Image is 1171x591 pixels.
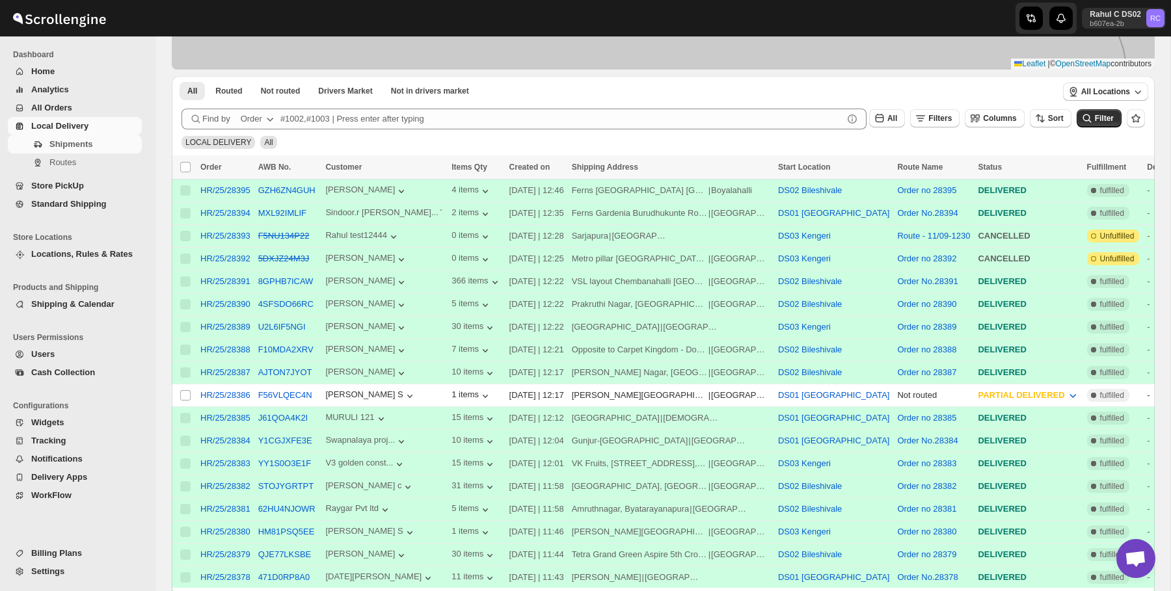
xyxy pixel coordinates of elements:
[200,367,250,377] button: HR/25/28387
[325,321,408,334] button: [PERSON_NAME]
[778,390,889,400] button: DS01 [GEOGRAPHIC_DATA]
[978,207,1079,220] div: DELIVERED
[451,163,487,172] span: Items Qty
[325,503,392,516] button: Raygar Pvt ltd
[778,208,889,218] button: DS01 [GEOGRAPHIC_DATA]
[8,414,142,432] button: Widgets
[451,230,492,243] div: 0 items
[451,526,492,539] button: 1 items
[897,481,956,491] button: Order no 28382
[200,527,250,536] button: HR/25/28380
[897,345,956,354] button: Order no 28388
[451,412,496,425] button: 15 items
[897,208,958,218] button: Order No.28394
[978,321,1079,334] div: DELIVERED
[897,163,943,172] span: Route Name
[1090,9,1141,20] p: Rahul C DS02
[778,549,842,559] button: DS02 Bileshivale
[325,344,408,357] button: [PERSON_NAME]
[258,413,308,423] button: J61QOA4K2I
[200,208,250,218] button: HR/25/28394
[778,527,831,536] button: DS03 Kengeri
[572,298,770,311] div: |
[1082,8,1166,29] button: User menu
[451,344,492,357] button: 7 items
[200,322,250,332] div: HR/25/28389
[187,86,197,96] span: All
[509,275,564,288] div: [DATE] | 12:22
[572,343,708,356] div: Opposite to Carpet Kingdom - Doopanahalli [GEOGRAPHIC_DATA]
[572,275,708,288] div: VSL layout Chembanahalli [GEOGRAPHIC_DATA]
[200,572,250,582] div: HR/25/28378
[180,82,205,100] button: All
[1100,185,1124,196] span: fulfilled
[451,389,492,402] button: 1 items
[572,207,708,220] div: Ferns Gardenia Burudhukunte Road
[965,109,1024,127] button: Columns
[258,208,306,218] button: MXL92IMLIF
[897,231,970,241] button: Route - 11/09-1230
[200,299,250,309] div: HR/25/28390
[200,458,250,468] button: HR/25/28383
[451,321,496,334] button: 30 items
[200,254,250,263] div: HR/25/28392
[572,184,708,197] div: Ferns [GEOGRAPHIC_DATA] [GEOGRAPHIC_DATA]
[1116,539,1155,578] div: Open chat
[8,295,142,313] button: Shipping & Calendar
[451,503,492,516] button: 5 items
[258,527,315,536] button: HM81PSQ5EE
[261,86,301,96] span: Not routed
[451,367,496,380] div: 10 items
[711,298,770,311] div: [GEOGRAPHIC_DATA]
[897,413,956,423] button: Order no 28385
[258,367,312,377] button: AJTON7JYOT
[778,299,842,309] button: DS02 Bileshivale
[31,472,87,482] span: Delivery Apps
[1087,163,1127,172] span: Fulfillment
[13,49,147,60] span: Dashboard
[31,566,64,576] span: Settings
[897,527,956,536] button: Order no 28380
[8,544,142,562] button: Billing Plans
[451,207,492,220] button: 2 items
[325,549,408,562] div: [PERSON_NAME]
[8,363,142,382] button: Cash Collection
[778,504,842,514] button: DS02 Bileshivale
[612,230,671,243] div: [GEOGRAPHIC_DATA]
[258,436,312,445] button: Y1CGJXFE3E
[325,412,387,425] button: MURULI 121
[778,254,831,263] button: DS03 Kengeri
[978,252,1079,265] div: CANCELLED
[1077,109,1122,127] button: Filter
[31,299,114,309] span: Shipping & Calendar
[711,184,752,197] div: Boyalahalli
[31,199,107,209] span: Standard Shipping
[778,231,831,241] button: DS03 Kengeri
[8,81,142,99] button: Analytics
[451,571,496,584] div: 11 items
[509,298,564,311] div: [DATE] | 12:22
[31,66,55,76] span: Home
[572,207,770,220] div: |
[200,185,250,195] button: HR/25/28395
[200,345,250,354] div: HR/25/28388
[325,207,444,220] button: Sindoor.r [PERSON_NAME]...
[451,458,496,471] div: 15 items
[8,62,142,81] button: Home
[325,435,408,448] button: Swapnalaya proj...
[258,231,310,241] button: F5NU134P22
[910,109,960,127] button: Filters
[258,276,314,286] button: 8GPHB7ICAW
[258,572,310,582] button: 471D0RP8A0
[1063,83,1148,101] button: All Locations
[49,157,76,167] span: Routes
[451,185,492,198] button: 4 items
[49,139,92,149] span: Shipments
[200,390,250,400] button: HR/25/28386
